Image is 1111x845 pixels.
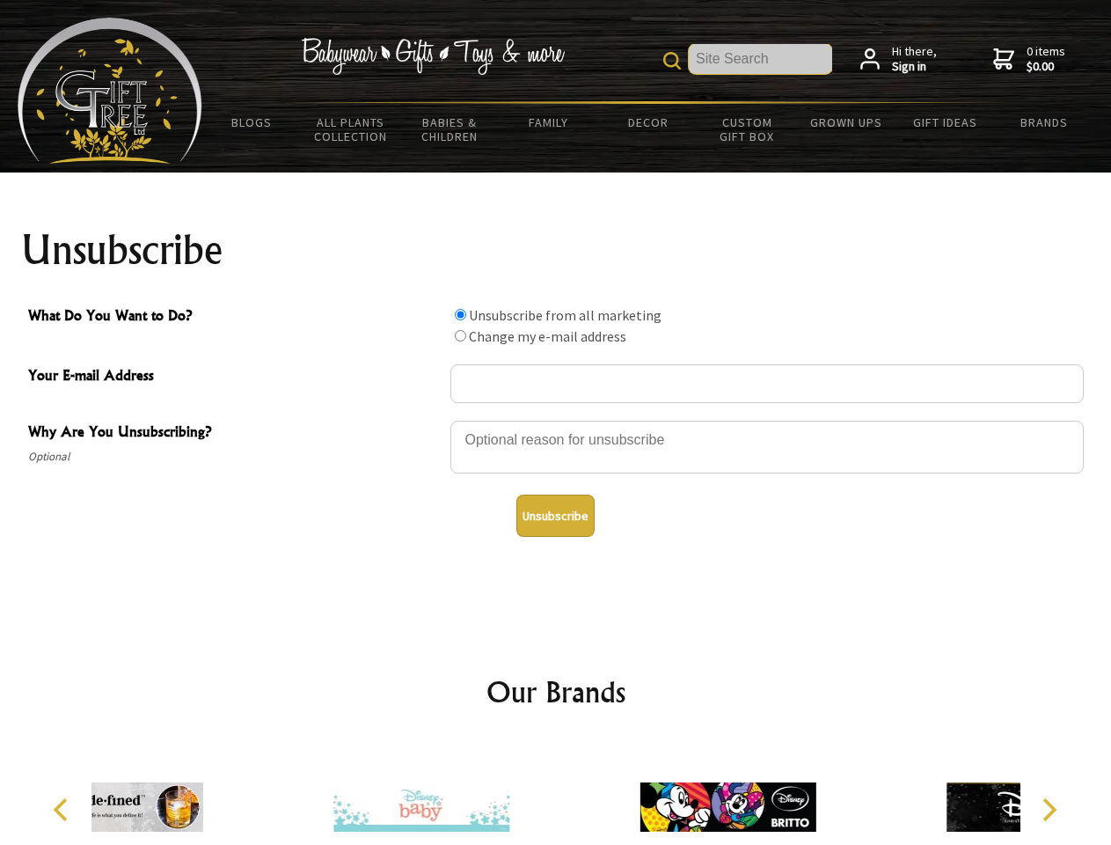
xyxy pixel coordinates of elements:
[301,38,565,75] img: Babywear - Gifts - Toys & more
[663,52,681,70] img: product search
[455,330,466,342] input: What Do You Want to Do?
[202,104,302,141] a: BLOGS
[44,790,83,829] button: Previous
[302,104,401,155] a: All Plants Collection
[35,671,1077,713] h2: Our Brands
[698,104,797,155] a: Custom Gift Box
[1029,790,1068,829] button: Next
[689,44,832,74] input: Site Search
[450,421,1084,474] textarea: Why Are You Unsubscribing?
[18,18,202,164] img: Babyware - Gifts - Toys and more...
[892,44,937,75] span: Hi there,
[28,446,442,467] span: Optional
[516,495,595,537] button: Unsubscribe
[1027,43,1065,75] span: 0 items
[450,364,1084,403] input: Your E-mail Address
[455,309,466,320] input: What Do You Want to Do?
[598,104,698,141] a: Decor
[28,364,442,390] span: Your E-mail Address
[995,104,1094,141] a: Brands
[21,229,1091,271] h1: Unsubscribe
[469,327,626,345] label: Change my e-mail address
[860,44,937,75] a: Hi there,Sign in
[400,104,500,155] a: Babies & Children
[500,104,599,141] a: Family
[895,104,995,141] a: Gift Ideas
[28,305,442,330] span: What Do You Want to Do?
[993,44,1065,75] a: 0 items$0.00
[469,306,661,324] label: Unsubscribe from all marketing
[892,59,937,75] strong: Sign in
[28,421,442,446] span: Why Are You Unsubscribing?
[1027,59,1065,75] strong: $0.00
[796,104,895,141] a: Grown Ups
